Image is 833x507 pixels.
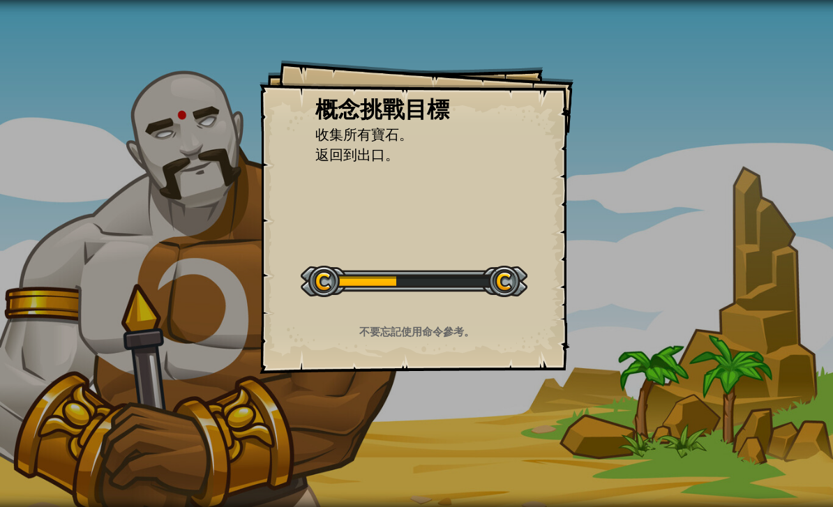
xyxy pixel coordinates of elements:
p: 不要忘記使用命令參考。 [277,324,557,339]
span: 收集所有寶石。 [315,125,413,144]
div: 概念挑戰目標 [315,93,518,126]
span: 返回到出口。 [315,145,399,164]
li: 返回到出口。 [298,145,514,165]
li: 收集所有寶石。 [298,125,514,145]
